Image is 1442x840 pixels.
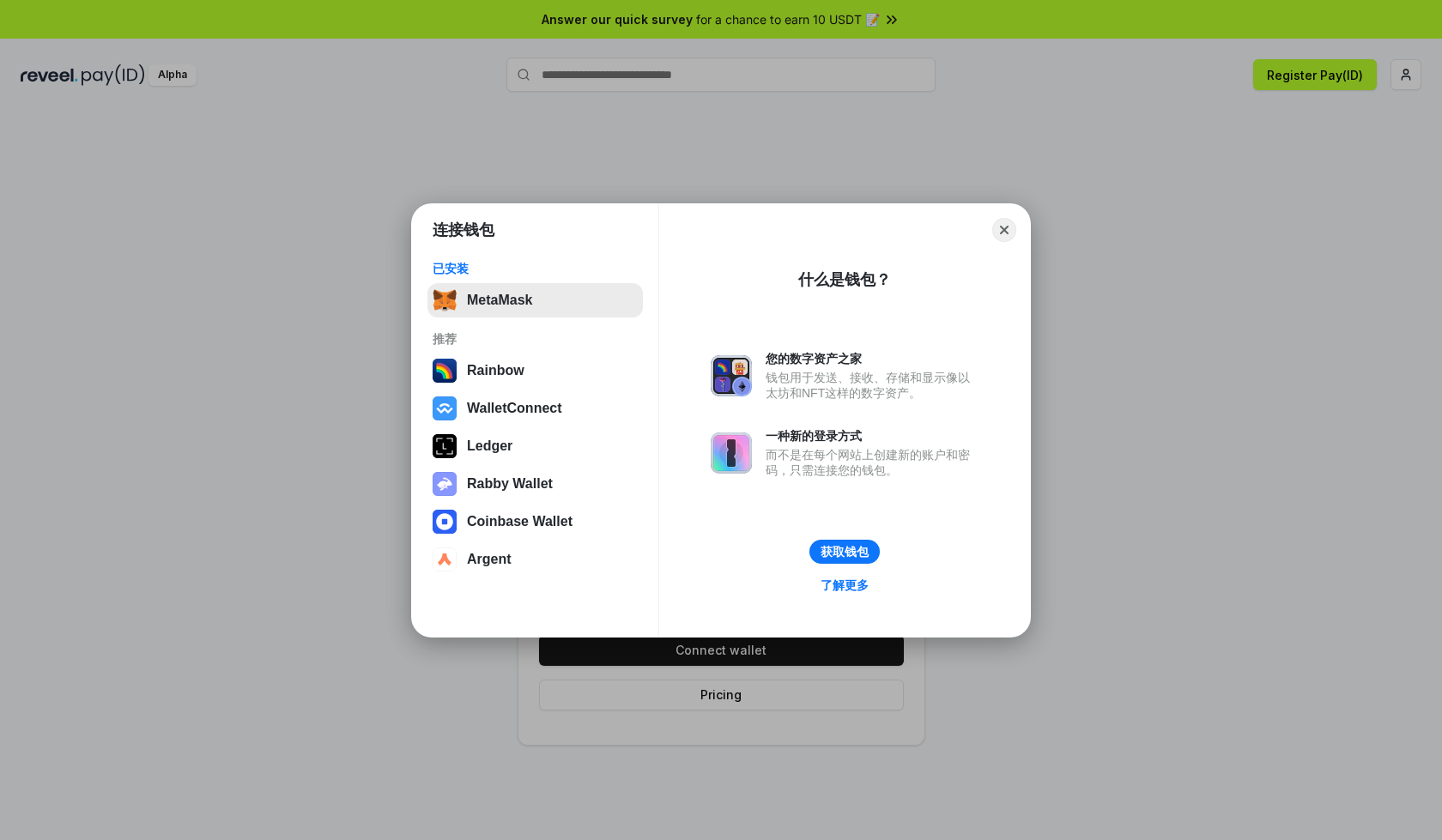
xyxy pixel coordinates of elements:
[467,476,553,492] div: Rabby Wallet
[433,510,457,534] img: svg+xml,%3Csvg%20width%3D%2228%22%20height%3D%2228%22%20viewBox%3D%220%200%2028%2028%22%20fill%3D...
[467,514,573,529] div: Coinbase Wallet
[798,269,891,290] div: 什么是钱包？
[766,447,978,478] div: 而不是在每个网站上创建新的账户和密码，只需连接您的钱包。
[433,331,638,347] div: 推荐
[467,363,524,378] div: Rainbow
[427,391,643,426] button: WalletConnect
[711,432,752,474] img: svg+xml,%3Csvg%20xmlns%3D%22http%3A%2F%2Fwww.w3.org%2F2000%2Fsvg%22%20fill%3D%22none%22%20viewBox...
[810,574,879,596] a: 了解更多
[433,288,457,312] img: svg+xml,%3Csvg%20fill%3D%22none%22%20height%3D%2233%22%20viewBox%3D%220%200%2035%2033%22%20width%...
[809,540,880,564] button: 获取钱包
[427,429,643,463] button: Ledger
[427,283,643,317] button: MetaMask
[766,428,978,444] div: 一种新的登录方式
[711,355,752,396] img: svg+xml,%3Csvg%20xmlns%3D%22http%3A%2F%2Fwww.w3.org%2F2000%2Fsvg%22%20fill%3D%22none%22%20viewBox...
[427,542,643,577] button: Argent
[992,218,1016,242] button: Close
[427,467,643,501] button: Rabby Wallet
[433,220,494,240] h1: 连接钱包
[433,547,457,571] img: svg+xml,%3Csvg%20width%3D%2228%22%20height%3D%2228%22%20viewBox%3D%220%200%2028%2028%22%20fill%3D...
[433,396,457,420] img: svg+xml,%3Csvg%20width%3D%2228%22%20height%3D%2228%22%20viewBox%3D%220%200%2028%2028%22%20fill%3D...
[467,438,512,454] div: Ledger
[433,359,457,383] img: svg+xml,%3Csvg%20width%3D%22120%22%20height%3D%22120%22%20viewBox%3D%220%200%20120%20120%22%20fil...
[467,552,512,567] div: Argent
[766,370,978,401] div: 钱包用于发送、接收、存储和显示像以太坊和NFT这样的数字资产。
[766,351,978,366] div: 您的数字资产之家
[427,505,643,539] button: Coinbase Wallet
[433,472,457,496] img: svg+xml,%3Csvg%20xmlns%3D%22http%3A%2F%2Fwww.w3.org%2F2000%2Fsvg%22%20fill%3D%22none%22%20viewBox...
[467,401,562,416] div: WalletConnect
[427,354,643,388] button: Rainbow
[821,577,869,593] div: 了解更多
[821,544,869,559] div: 获取钱包
[467,293,532,308] div: MetaMask
[433,434,457,458] img: svg+xml,%3Csvg%20xmlns%3D%22http%3A%2F%2Fwww.w3.org%2F2000%2Fsvg%22%20width%3D%2228%22%20height%3...
[433,261,638,276] div: 已安装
